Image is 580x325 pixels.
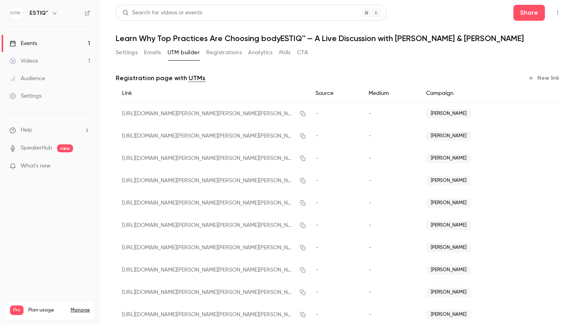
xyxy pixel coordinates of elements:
span: What's new [21,162,51,170]
span: Help [21,126,32,134]
div: [URL][DOMAIN_NAME][PERSON_NAME][PERSON_NAME][PERSON_NAME] [116,259,309,281]
button: CTA [297,46,308,59]
span: [PERSON_NAME] [426,310,471,319]
div: [URL][DOMAIN_NAME][PERSON_NAME][PERSON_NAME][PERSON_NAME] [116,214,309,236]
span: [PERSON_NAME] [426,265,471,275]
span: - [369,223,371,228]
div: [URL][DOMAIN_NAME][PERSON_NAME][PERSON_NAME][PERSON_NAME] [116,147,309,169]
div: Search for videos or events [122,9,202,17]
span: [PERSON_NAME] [426,288,471,297]
h1: Learn Why Top Practices Are Choosing bodyESTIQ™ — A Live Discussion with [PERSON_NAME] & [PERSON_... [116,33,564,43]
div: Link [116,85,309,102]
span: - [369,267,371,273]
div: Campaign [420,85,520,102]
span: [PERSON_NAME] [426,109,471,118]
span: [PERSON_NAME] [426,243,471,252]
span: - [316,245,318,250]
p: Registration page with [116,73,205,83]
span: - [369,133,371,139]
div: [URL][DOMAIN_NAME][PERSON_NAME][PERSON_NAME][PERSON_NAME] [116,192,309,214]
a: Manage [71,307,90,313]
span: - [369,312,371,317]
div: Medium [362,85,420,102]
button: Share [513,5,545,21]
div: Settings [10,92,41,100]
div: [URL][DOMAIN_NAME][PERSON_NAME][PERSON_NAME][PERSON_NAME] [116,125,309,147]
button: Polls [279,46,291,59]
span: - [316,111,318,116]
a: SpeakerHub [21,144,52,152]
span: - [369,111,371,116]
button: New link [525,72,564,85]
button: Analytics [248,46,273,59]
span: - [316,267,318,273]
h6: ESTIQ™ [30,9,48,17]
div: Source [309,85,362,102]
span: - [369,245,371,250]
span: - [369,156,371,161]
span: [PERSON_NAME] [426,131,471,141]
div: [URL][DOMAIN_NAME][PERSON_NAME][PERSON_NAME][PERSON_NAME] [116,236,309,259]
span: Pro [10,305,24,315]
li: help-dropdown-opener [10,126,90,134]
div: [URL][DOMAIN_NAME][PERSON_NAME][PERSON_NAME][PERSON_NAME] [116,281,309,303]
span: [PERSON_NAME] [426,221,471,230]
iframe: Noticeable Trigger [81,163,90,170]
span: [PERSON_NAME] [426,198,471,208]
span: - [369,178,371,183]
span: - [369,200,371,206]
div: Events [10,39,37,47]
span: [PERSON_NAME] [426,176,471,185]
button: Settings [116,46,138,59]
span: - [316,290,318,295]
button: Registrations [206,46,242,59]
span: [PERSON_NAME] [426,154,471,163]
button: Emails [144,46,161,59]
span: - [369,290,371,295]
div: Videos [10,57,38,65]
button: UTM builder [168,46,200,59]
span: new [57,144,73,152]
div: Audience [10,75,45,83]
span: Plan usage [28,307,66,313]
span: - [316,312,318,317]
div: [URL][DOMAIN_NAME][PERSON_NAME][PERSON_NAME][PERSON_NAME] [116,169,309,192]
a: UTMs [189,73,205,83]
span: - [316,223,318,228]
div: [URL][DOMAIN_NAME][PERSON_NAME][PERSON_NAME][PERSON_NAME] [116,102,309,125]
span: - [316,200,318,206]
span: - [316,156,318,161]
span: - [316,133,318,139]
img: ESTIQ™ [10,7,23,20]
span: - [316,178,318,183]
